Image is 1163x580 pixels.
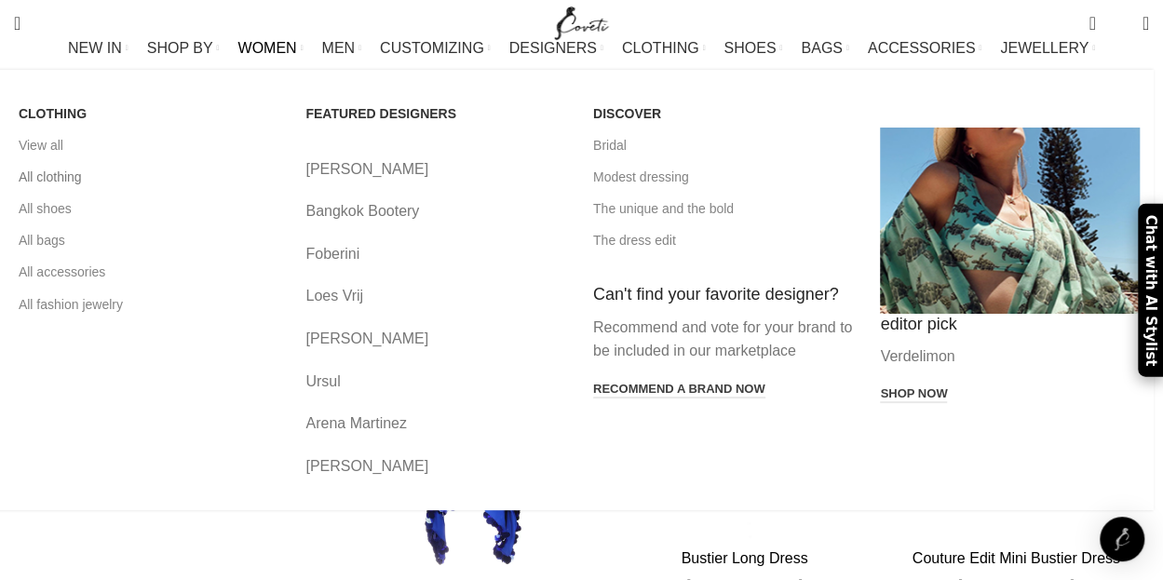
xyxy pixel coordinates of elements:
[1000,30,1095,67] a: JEWELLERY
[5,30,1158,105] div: Main navigation
[305,284,565,308] a: Loes Vrij
[322,30,361,67] a: MEN
[550,14,613,30] a: Site logo
[68,39,122,57] span: NEW IN
[913,550,1120,566] a: Couture Edit Mini Bustier Dress
[19,224,278,256] a: All bags
[1000,39,1089,57] span: JEWELLERY
[593,284,853,305] h4: Can't find your favorite designer?
[622,39,699,57] span: CLOTHING
[19,161,278,193] a: All clothing
[509,30,603,67] a: DESIGNERS
[880,386,947,403] a: Shop now
[868,30,982,67] a: ACCESSORIES
[723,30,782,67] a: SHOES
[681,550,807,566] a: Bustier Long Dress
[19,193,278,224] a: All shoes
[868,39,976,57] span: ACCESSORIES
[19,105,87,122] span: CLOTHING
[68,30,128,67] a: NEW IN
[305,327,565,351] a: [PERSON_NAME]
[880,314,1140,335] h4: editor pick
[1114,19,1128,33] span: 0
[305,157,565,182] a: [PERSON_NAME]
[593,161,853,193] a: Modest dressing
[1100,517,1144,561] div: Open Intercom Messenger
[593,224,853,256] a: The dress edit
[19,289,278,320] a: All fashion jewelry
[593,193,853,224] a: The unique and the bold
[237,39,296,57] span: WOMEN
[147,39,213,57] span: SHOP BY
[237,30,303,67] a: WOMEN
[19,256,278,288] a: All accessories
[1110,5,1129,42] div: My Wishlist
[622,30,706,67] a: CLOTHING
[380,30,491,67] a: CUSTOMIZING
[509,39,597,57] span: DESIGNERS
[1079,5,1104,42] a: 0
[723,39,776,57] span: SHOES
[801,30,848,67] a: BAGS
[880,344,1140,369] p: Verdelimon
[322,39,356,57] span: MEN
[305,199,565,223] a: Bangkok Bootery
[1090,9,1104,23] span: 0
[5,5,30,42] a: Search
[305,411,565,436] a: Arena Martinez
[593,129,853,161] a: Bridal
[593,316,853,363] p: Recommend and vote for your brand to be included in our marketplace
[593,382,765,398] a: Recommend a brand now
[305,370,565,394] a: Ursul
[19,129,278,161] a: View all
[305,105,456,122] span: FEATURED DESIGNERS
[147,30,220,67] a: SHOP BY
[593,105,661,122] span: DISCOVER
[305,242,565,266] a: Foberini
[801,39,842,57] span: BAGS
[880,128,1140,314] a: Banner link
[380,39,484,57] span: CUSTOMIZING
[305,454,565,479] a: [PERSON_NAME]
